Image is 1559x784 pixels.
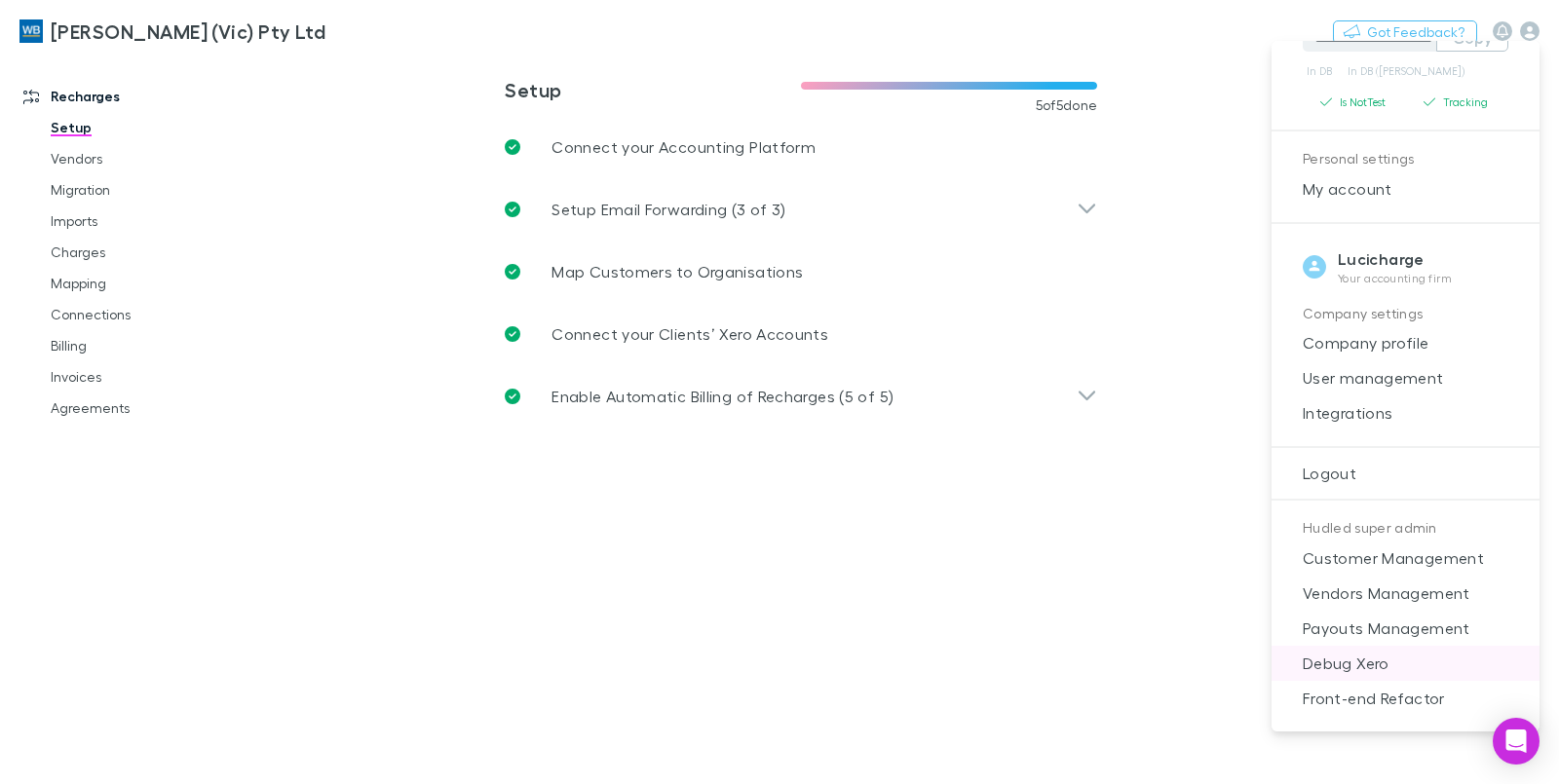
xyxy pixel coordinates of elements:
p: Company settings [1303,302,1508,326]
a: In DB [1303,59,1336,83]
span: My account [1287,177,1524,201]
div: Open Intercom Messenger [1493,718,1540,765]
span: Integrations [1287,401,1524,425]
span: Company profile [1287,331,1524,355]
span: Logout [1287,462,1524,485]
p: Personal settings [1303,147,1508,171]
span: Front-end Refactor [1287,687,1524,710]
p: Hudled super admin [1303,516,1508,541]
p: Your accounting firm [1338,271,1453,286]
strong: Lucicharge [1338,249,1425,269]
span: Vendors Management [1287,581,1524,605]
button: Tracking [1406,91,1509,114]
a: In DB ([PERSON_NAME]) [1344,59,1468,83]
span: User management [1287,366,1524,390]
span: Payouts Management [1287,616,1524,640]
button: Is NotTest [1303,91,1406,114]
span: Customer Management [1287,546,1524,570]
span: Debug Xero [1287,652,1524,675]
